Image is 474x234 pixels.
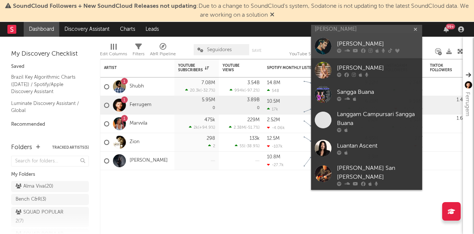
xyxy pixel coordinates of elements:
div: [PERSON_NAME] [337,40,418,49]
input: Search for artists [311,25,422,34]
div: [PERSON_NAME] [337,64,418,73]
a: [PERSON_NAME] [130,158,168,164]
span: +94.9 % [199,126,214,130]
div: SQUAD POPULAR 2 ( 7 ) [16,208,68,226]
div: 229M [247,118,260,122]
div: 3.89B [247,98,260,102]
div: A&R Pipeline [150,50,176,59]
a: Dashboard [24,22,59,37]
div: Edit Columns [100,40,127,62]
div: Filters [133,40,144,62]
svg: Chart title [300,115,334,133]
div: 14.8M [267,80,280,85]
div: 133k [250,136,260,141]
div: Sangga Buana [337,88,418,97]
div: 0 [178,96,215,114]
span: 994k [234,89,244,93]
a: Shubh [130,83,144,90]
div: A&R Pipeline [150,40,176,62]
div: ( ) [189,125,215,130]
span: 2 [213,144,215,148]
a: [PERSON_NAME] [311,58,422,82]
a: Ferrugem [130,102,151,108]
div: 10.8M [267,155,280,159]
span: -38.9 % [245,144,258,148]
svg: Chart title [300,96,334,115]
div: YouTube Views [223,63,248,72]
div: ( ) [235,144,260,148]
span: SoundCloud Followers + New SoundCloud Releases not updating [13,3,197,9]
a: Leads [140,22,164,37]
div: Luantan Ascent [337,142,418,151]
button: 99+ [444,26,449,32]
a: Brazil Key Algorithmic Charts ([DATE]) / Spotify/Apple Discovery Assistant [11,73,81,96]
div: 1.6M [457,116,467,121]
span: : Due to a change to SoundCloud's system, Sodatone is not updating to the latest SoundCloud data.... [13,3,469,18]
a: Bench C&R(3) [11,194,89,205]
svg: Chart title [300,78,334,96]
span: -51.7 % [246,126,258,130]
div: My Folders [11,170,89,179]
div: [PERSON_NAME] San [PERSON_NAME] [337,164,418,182]
div: ( ) [185,88,215,93]
span: 20.3k [190,89,200,93]
span: 2.38M [234,126,245,130]
div: 2.52M [267,118,280,122]
div: Alma Viva ( 20 ) [16,182,53,191]
div: Saved [11,62,89,71]
div: 3.54B [247,80,260,85]
a: Sangga Buana [311,82,422,106]
div: Recommended [11,120,89,129]
span: Dismiss [270,12,274,18]
div: ( ) [229,125,260,130]
span: 2k [194,126,198,130]
a: Luminate Discovery Assistant / Global [11,99,81,115]
svg: Chart title [300,152,334,170]
input: Search for folders... [11,156,89,167]
div: -107k [267,144,283,149]
a: [PERSON_NAME] San [PERSON_NAME] [311,160,422,190]
div: YouTube Subscribers (YouTube Subscribers) [289,50,345,59]
svg: Chart title [300,133,334,152]
div: Spotify Monthly Listeners [267,66,323,70]
div: 0 [430,96,467,114]
div: 99 + [446,24,455,29]
button: Save [252,49,261,53]
div: 1.4M [457,98,467,102]
div: 548 [267,88,279,93]
div: YouTube Subscribers (YouTube Subscribers) [289,40,345,62]
div: 298 [207,136,215,141]
a: Luantan Ascent [311,136,422,160]
div: YouTube Subscribers [178,63,209,72]
span: -32.7 % [201,89,214,93]
span: -97.2 % [246,89,258,93]
div: 12.5M [267,136,280,141]
div: Edit Columns [100,50,127,59]
span: Seguidores [207,47,232,52]
div: Ferrugem [463,92,472,116]
div: 17k [267,107,278,112]
div: 475k [204,118,215,122]
div: ( ) [230,88,260,93]
a: [PERSON_NAME] [311,34,422,58]
a: Alma Viva(20) [11,181,89,192]
div: 10.5M [267,99,280,104]
div: Artist [104,66,160,70]
div: My Discovery Checklist [11,50,89,59]
a: Charts [115,22,140,37]
a: SQUAD POPULAR 2(7) [11,207,89,227]
a: Zion [130,139,140,145]
div: Folders [11,143,32,152]
div: Bench C&R ( 3 ) [16,195,46,204]
div: 0 [223,96,260,114]
div: Filters [133,50,144,59]
button: Tracked Artists(5) [52,146,89,149]
span: 55 [240,144,244,148]
div: -4.06k [267,125,285,130]
a: Langgam Campursari Sangga Buana [311,106,422,136]
div: 0 [430,115,467,133]
div: 5.95M [202,98,215,102]
a: Discovery Assistant [59,22,115,37]
div: 7.08M [201,80,215,85]
div: Langgam Campursari Sangga Buana [337,110,418,128]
